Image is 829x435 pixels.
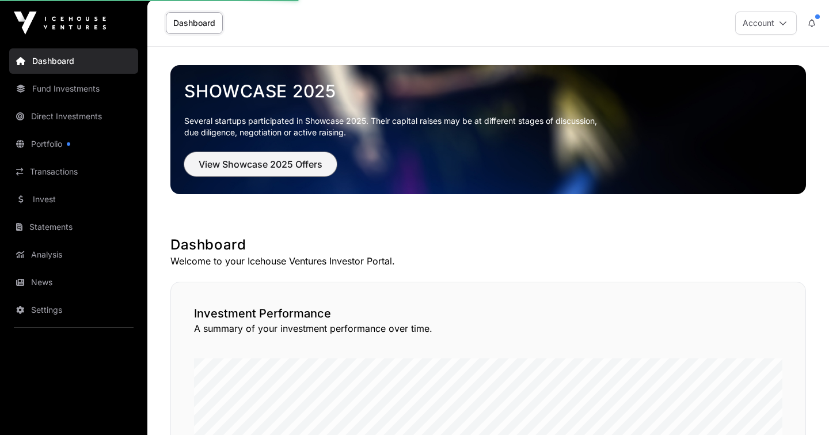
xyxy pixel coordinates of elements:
[9,270,138,295] a: News
[184,152,337,176] button: View Showcase 2025 Offers
[9,297,138,323] a: Settings
[194,305,782,321] h2: Investment Performance
[194,321,782,335] p: A summary of your investment performance over time.
[9,104,138,129] a: Direct Investments
[170,65,806,194] img: Showcase 2025
[735,12,797,35] button: Account
[9,187,138,212] a: Invest
[9,159,138,184] a: Transactions
[184,81,792,101] a: Showcase 2025
[184,164,337,175] a: View Showcase 2025 Offers
[9,48,138,74] a: Dashboard
[14,12,106,35] img: Icehouse Ventures Logo
[771,380,829,435] iframe: Chat Widget
[166,12,223,34] a: Dashboard
[9,214,138,240] a: Statements
[199,157,322,171] span: View Showcase 2025 Offers
[170,236,806,254] h1: Dashboard
[9,131,138,157] a: Portfolio
[170,254,806,268] p: Welcome to your Icehouse Ventures Investor Portal.
[9,242,138,267] a: Analysis
[184,115,792,138] p: Several startups participated in Showcase 2025. Their capital raises may be at different stages o...
[9,76,138,101] a: Fund Investments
